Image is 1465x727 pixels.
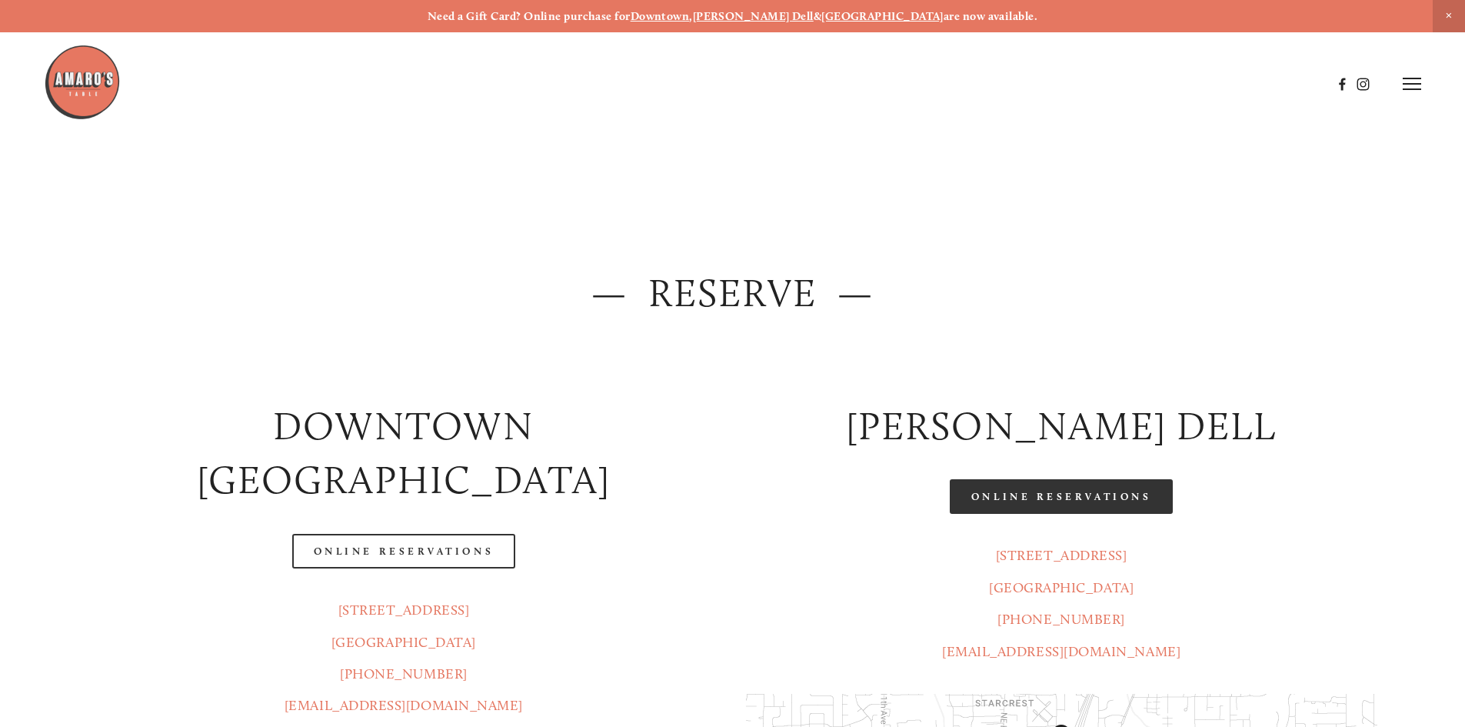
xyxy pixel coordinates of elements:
[693,9,814,23] a: [PERSON_NAME] Dell
[338,602,470,619] a: [STREET_ADDRESS]
[428,9,631,23] strong: Need a Gift Card? Online purchase for
[989,579,1134,596] a: [GEOGRAPHIC_DATA]
[340,665,468,682] a: [PHONE_NUMBER]
[88,399,719,509] h2: Downtown [GEOGRAPHIC_DATA]
[631,9,690,23] a: Downtown
[996,547,1127,564] a: [STREET_ADDRESS]
[44,44,121,121] img: Amaro's Table
[944,9,1037,23] strong: are now available.
[88,266,1377,321] h2: — Reserve —
[285,697,523,714] a: [EMAIL_ADDRESS][DOMAIN_NAME]
[689,9,692,23] strong: ,
[950,479,1173,514] a: Online Reservations
[746,399,1377,454] h2: [PERSON_NAME] DELL
[997,611,1125,628] a: [PHONE_NUMBER]
[292,534,515,569] a: Online Reservations
[331,634,476,651] a: [GEOGRAPHIC_DATA]
[814,9,821,23] strong: &
[942,643,1180,660] a: [EMAIL_ADDRESS][DOMAIN_NAME]
[821,9,944,23] a: [GEOGRAPHIC_DATA]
